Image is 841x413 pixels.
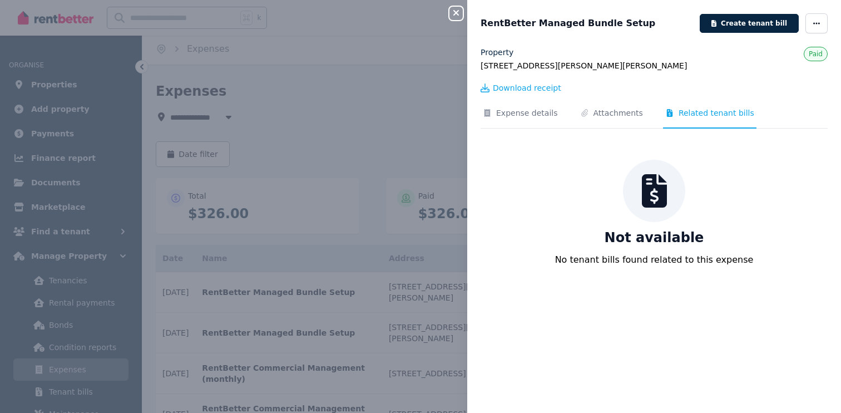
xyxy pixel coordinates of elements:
[481,107,828,129] nav: Tabs
[809,50,823,58] span: Paid
[493,82,561,94] span: Download receipt
[496,107,558,119] span: Expense details
[593,107,643,119] span: Attachments
[555,253,754,267] p: No tenant bills found related to this expense
[605,229,704,247] p: Not available
[679,107,754,119] span: Related tenant bills
[481,60,828,71] legend: [STREET_ADDRESS][PERSON_NAME][PERSON_NAME]
[481,47,513,58] label: Property
[481,17,655,30] span: RentBetter Managed Bundle Setup
[700,14,799,33] button: Create tenant bill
